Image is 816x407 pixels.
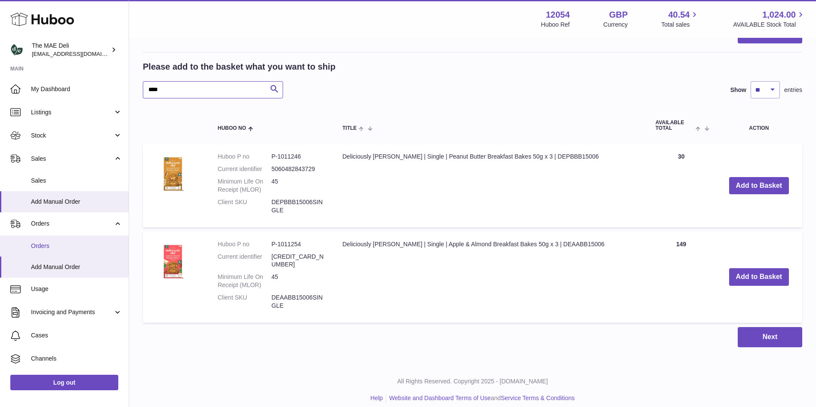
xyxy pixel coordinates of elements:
dt: Huboo P no [218,153,271,161]
td: Deliciously [PERSON_NAME] | Single | Peanut Butter Breakfast Bakes 50g x 3 | DEPBBB15006 [334,144,647,227]
dd: [CREDIT_CARD_NUMBER] [271,253,325,269]
span: 40.54 [668,9,690,21]
button: Next [738,327,802,347]
span: My Dashboard [31,85,122,93]
label: Show [730,86,746,94]
button: Add to Basket [729,177,789,195]
span: Stock [31,132,113,140]
span: Invoicing and Payments [31,308,113,316]
dd: DEAABB15006SINGLE [271,294,325,310]
span: Listings [31,108,113,116]
span: Sales [31,155,113,163]
a: Log out [10,375,118,390]
a: 40.54 Total sales [661,9,699,29]
dt: Huboo P no [218,240,271,248]
dt: Client SKU [218,198,271,214]
span: entries [784,86,802,94]
img: Deliciously Ella | Single | Peanut Butter Breakfast Bakes 50g x 3 | DEPBBB15006 [151,153,194,196]
a: Help [370,395,383,401]
span: Orders [31,220,113,228]
div: Currency [604,21,628,29]
span: [EMAIL_ADDRESS][DOMAIN_NAME] [32,50,126,57]
span: Usage [31,285,122,293]
dd: P-1011246 [271,153,325,161]
span: 1,024.00 [762,9,796,21]
a: Service Terms & Conditions [501,395,575,401]
span: Orders [31,242,122,250]
td: 149 [647,232,716,323]
span: AVAILABLE Total [656,120,694,131]
p: All Rights Reserved. Copyright 2025 - [DOMAIN_NAME] [136,377,809,386]
strong: GBP [609,9,628,21]
strong: 12054 [546,9,570,21]
dd: P-1011254 [271,240,325,248]
span: Add Manual Order [31,198,122,206]
div: The MAE Deli [32,42,109,58]
img: logistics@deliciouslyella.com [10,43,23,56]
a: 1,024.00 AVAILABLE Stock Total [733,9,806,29]
dd: 45 [271,273,325,289]
button: Add to Basket [729,268,789,286]
img: Deliciously Ella | Single | Apple & Almond Breakfast Bakes 50g x 3 | DEAABB15006 [151,240,194,283]
dd: 5060482843729 [271,165,325,173]
h2: Please add to the basket what you want to ship [143,61,336,73]
dt: Current identifier [218,253,271,269]
a: Website and Dashboard Terms of Use [389,395,491,401]
span: Sales [31,177,122,185]
span: AVAILABLE Stock Total [733,21,806,29]
li: and [386,394,575,402]
td: 30 [647,144,716,227]
th: Action [716,111,802,140]
dt: Minimum Life On Receipt (MLOR) [218,177,271,194]
div: Huboo Ref [541,21,570,29]
dt: Current identifier [218,165,271,173]
span: Huboo no [218,125,246,131]
span: Title [342,125,357,131]
dt: Client SKU [218,294,271,310]
span: Add Manual Order [31,263,122,271]
dt: Minimum Life On Receipt (MLOR) [218,273,271,289]
td: Deliciously [PERSON_NAME] | Single | Apple & Almond Breakfast Bakes 50g x 3 | DEAABB15006 [334,232,647,323]
span: Cases [31,331,122,340]
dd: 45 [271,177,325,194]
span: Total sales [661,21,699,29]
dd: DEPBBB15006SINGLE [271,198,325,214]
span: Channels [31,355,122,363]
